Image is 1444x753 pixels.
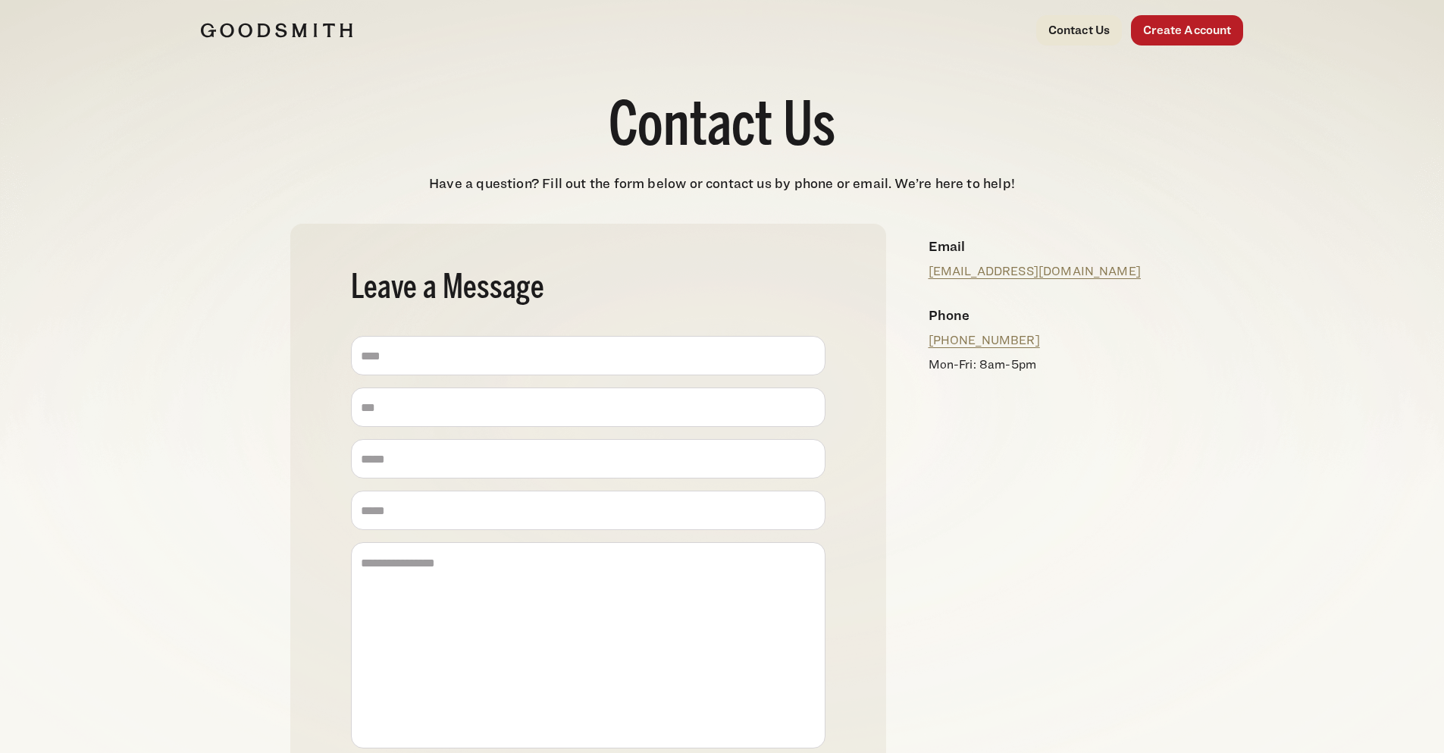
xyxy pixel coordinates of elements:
[929,333,1040,347] a: [PHONE_NUMBER]
[1131,15,1243,45] a: Create Account
[929,356,1142,374] p: Mon-Fri: 8am-5pm
[351,272,825,306] h2: Leave a Message
[201,23,352,38] img: Goodsmith
[929,264,1141,278] a: [EMAIL_ADDRESS][DOMAIN_NAME]
[929,305,1142,325] h4: Phone
[929,236,1142,256] h4: Email
[1036,15,1123,45] a: Contact Us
